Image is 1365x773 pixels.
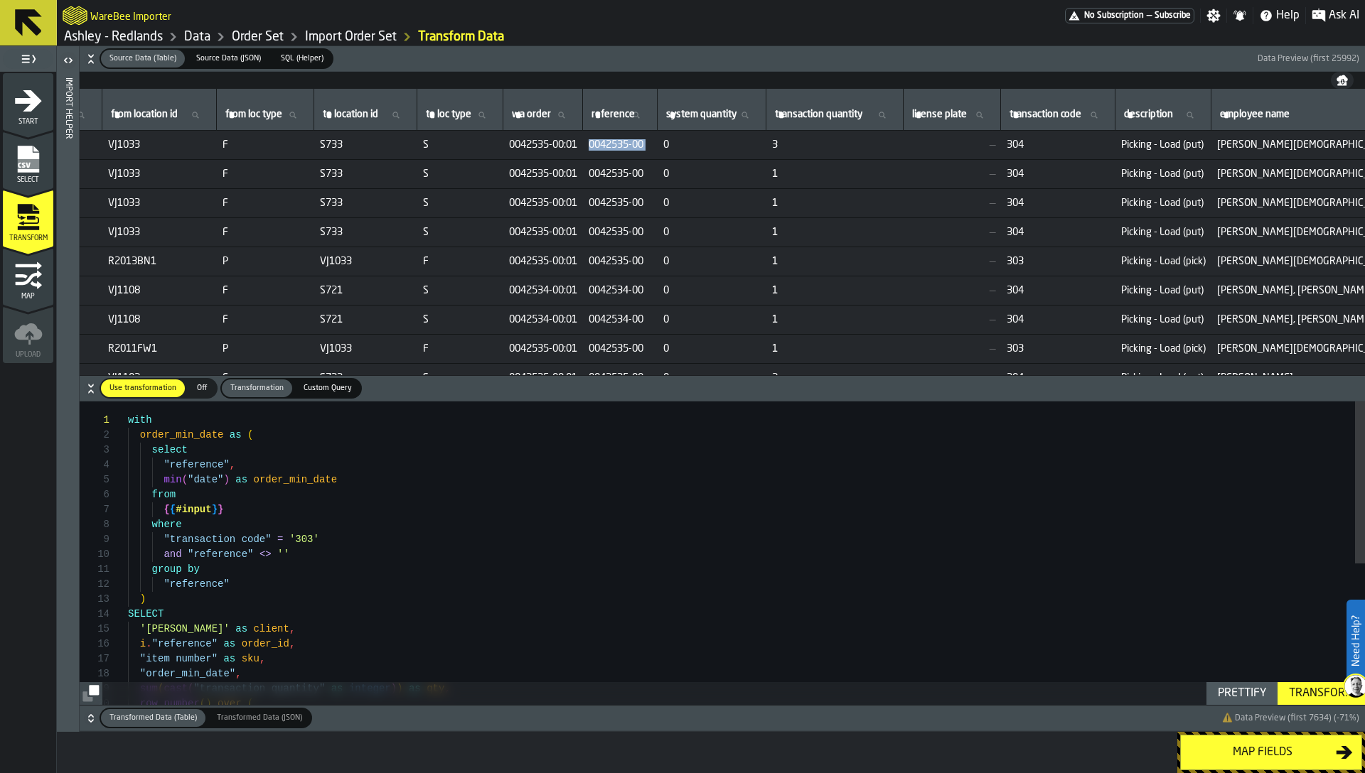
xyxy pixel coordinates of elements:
[589,343,652,355] span: 0042535-00
[418,29,504,45] a: link-to-/wh/i/5ada57a6-213f-41bf-87e1-f77a1f45be79/import/orders/ae6c0556-0977-4630-aa2e-ccdc2eb1...
[772,314,898,325] span: 1
[909,343,995,355] span: —
[164,459,229,470] span: "reference"
[128,414,152,426] span: with
[223,372,309,384] span: F
[423,285,498,296] span: S
[235,623,247,634] span: as
[223,638,235,649] span: as
[80,472,109,487] div: 5
[104,382,182,394] span: Use transformation
[1121,343,1206,355] span: Picking - Load (pick)
[3,118,53,126] span: Start
[1121,139,1206,151] span: Picking - Load (put)
[772,168,898,180] span: 1
[277,548,289,560] span: ''
[3,306,53,363] li: menu Upload
[247,429,253,440] span: (
[298,382,358,394] span: Custom Query
[423,139,498,151] span: S
[235,668,241,679] span: ,
[589,256,652,267] span: 0042535-00
[589,372,652,384] span: 0042535-00
[108,372,211,384] span: VJ1102
[589,314,652,325] span: 0042534-00
[663,198,761,209] span: 0
[909,198,995,209] span: —
[909,285,995,296] span: —
[663,168,761,180] span: 0
[152,519,182,530] span: where
[3,248,53,305] li: menu Map
[164,504,169,515] span: {
[63,75,73,728] div: Import Helper
[1007,198,1110,209] span: 304
[182,474,188,485] span: (
[320,106,411,124] input: label
[589,168,652,180] span: 0042535-00
[289,623,295,634] span: ,
[140,668,235,679] span: "order_min_date"
[1201,9,1226,23] label: button-toggle-Settings
[222,379,292,397] div: thumb
[509,256,577,267] span: 0042535-00:01
[80,376,1365,401] button: button-
[3,73,53,130] li: menu Start
[1007,168,1110,180] span: 304
[223,285,309,296] span: F
[188,50,269,67] div: thumb
[188,474,223,485] span: "date"
[223,198,309,209] span: F
[152,489,176,500] span: from
[80,652,109,666] div: 17
[663,139,761,151] span: 0
[772,227,898,238] span: 1
[909,106,995,124] input: label
[509,314,577,325] span: 0042534-00:01
[3,131,53,188] li: menu Select
[589,227,652,238] span: 0042535-00
[100,378,186,399] label: button-switch-multi-Use transformation
[1065,8,1194,23] a: link-to-/wh/i/5ada57a6-213f-41bf-87e1-f77a1f45be79/pricing/
[1180,735,1362,770] button: button-Map fields
[320,198,412,209] span: S733
[1121,106,1205,124] input: label
[663,256,761,267] span: 0
[230,459,235,470] span: ,
[108,227,211,238] span: VJ1033
[108,343,211,355] span: R2011FW1
[320,343,412,355] span: VJ1033
[80,443,109,458] div: 3
[101,379,185,397] div: thumb
[772,139,898,151] span: 3
[80,577,109,592] div: 12
[1329,7,1359,24] span: Ask AI
[320,285,412,296] span: S721
[426,109,471,120] span: label
[772,198,898,209] span: 1
[909,256,995,267] span: —
[223,256,309,267] span: P
[1007,106,1109,124] input: label
[591,109,635,120] span: label
[1206,682,1278,705] button: button-Prettify
[509,106,577,124] input: label
[80,458,109,472] div: 4
[223,227,309,238] span: F
[772,343,898,355] span: 1
[108,139,211,151] span: VJ1033
[1007,139,1110,151] span: 304
[663,227,761,238] span: 0
[164,578,229,590] span: "reference"
[223,168,309,180] span: F
[509,343,577,355] span: 0042535-00:01
[1121,198,1206,209] span: Picking - Load (put)
[509,198,577,209] span: 0042535-00:01
[663,106,760,124] input: label
[509,139,577,151] span: 0042535-00:01
[225,382,289,394] span: Transformation
[320,256,412,267] span: VJ1033
[775,109,862,120] span: label
[140,653,218,664] span: "item number"
[909,372,995,384] span: —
